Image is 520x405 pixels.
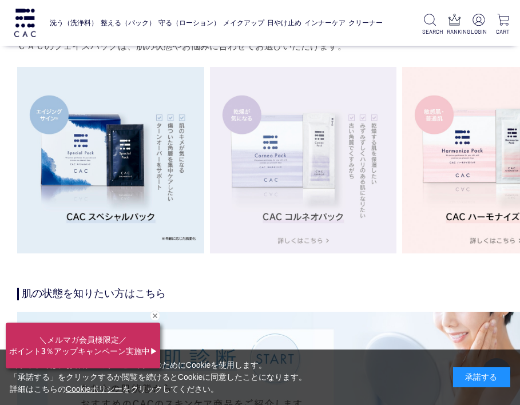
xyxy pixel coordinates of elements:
p: RANKING [447,27,462,36]
a: Cookieポリシー [66,384,123,394]
a: RANKING [447,14,462,36]
a: CART [495,14,511,36]
a: 洗う（洗浄料） [50,11,98,35]
p: LOGIN [471,27,486,36]
p: SEARCH [422,27,438,36]
a: インナーケア [304,11,346,35]
a: クリーナー [348,11,383,35]
a: メイクアップ [223,11,264,35]
img: コルネオパック [210,67,397,254]
a: LOGIN [471,14,486,36]
div: 承諾する [453,367,510,387]
a: SEARCH [422,14,438,36]
a: 整える（パック） [101,11,156,35]
img: スペシャルパック [17,67,204,254]
div: 当サイトでは、お客様へのサービス向上のためにCookieを使用します。 「承諾する」をクリックするか閲覧を続けるとCookieに同意したことになります。 詳細はこちらの をクリックしてください。 [10,359,307,395]
p: CART [495,27,511,36]
img: logo [13,9,38,37]
a: 日やけ止め [267,11,301,35]
a: 守る（ローション） [158,11,220,35]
